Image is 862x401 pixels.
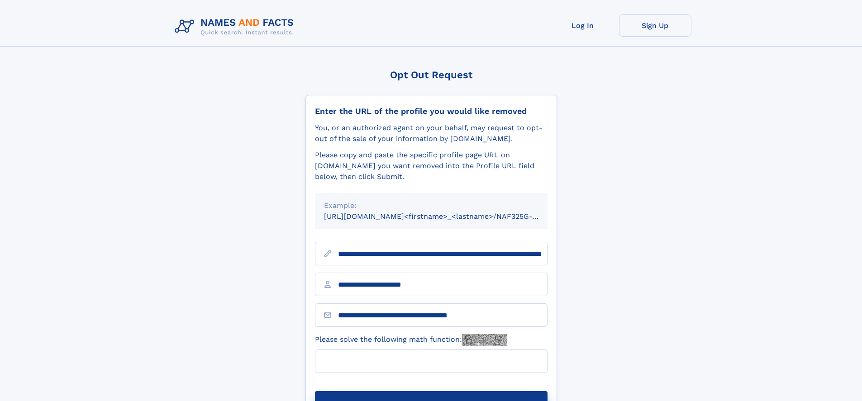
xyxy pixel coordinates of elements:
label: Please solve the following math function: [315,334,507,346]
a: Sign Up [619,14,691,37]
div: Enter the URL of the profile you would like removed [315,106,548,116]
div: Please copy and paste the specific profile page URL on [DOMAIN_NAME] you want removed into the Pr... [315,150,548,182]
div: Example: [324,200,538,211]
div: You, or an authorized agent on your behalf, may request to opt-out of the sale of your informatio... [315,123,548,144]
small: [URL][DOMAIN_NAME]<firstname>_<lastname>/NAF325G-xxxxxxxx [324,212,565,221]
img: Logo Names and Facts [171,14,301,39]
a: Log In [547,14,619,37]
div: Opt Out Request [305,69,557,80]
